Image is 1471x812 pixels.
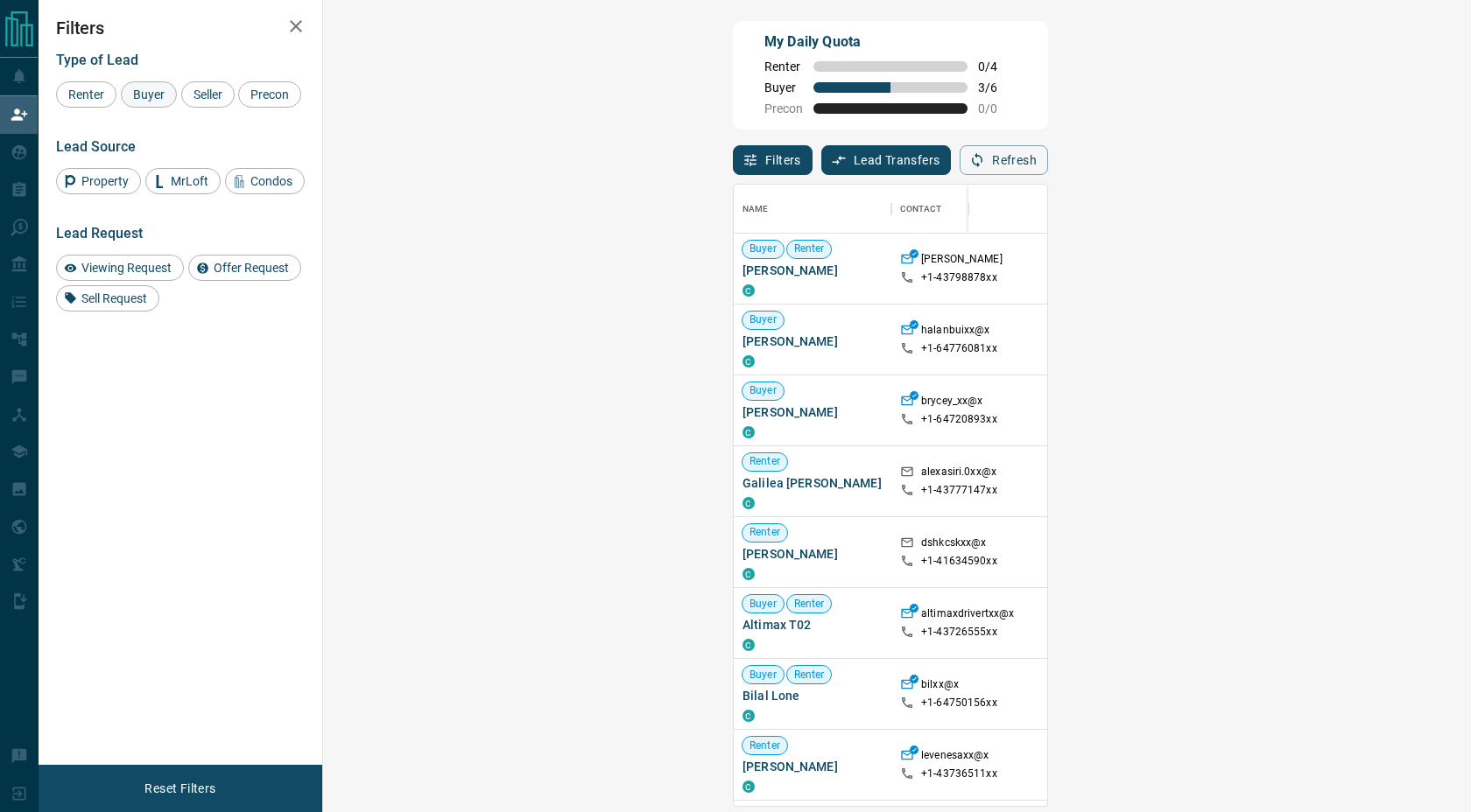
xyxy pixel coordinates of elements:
p: +1- 43726555xx [921,625,997,640]
div: condos.ca [743,426,755,438]
span: Renter [62,87,110,101]
span: Condos [244,174,299,188]
p: bilxx@x [921,677,959,696]
span: Renter [764,59,803,73]
span: Property [75,174,135,188]
span: Renter [787,241,832,256]
span: Precon [244,87,295,101]
p: +1- 64776081xx [921,341,997,356]
span: Buyer [743,241,784,256]
p: dshkcskxx@x [921,535,986,554]
span: [PERSON_NAME] [743,332,883,350]
span: Buyer [127,87,171,101]
p: My Daily Quota [764,31,1017,52]
p: halanbuixx@x [921,323,990,341]
div: condos.ca [743,568,755,580]
span: Viewing Request [75,261,178,275]
span: Renter [743,738,787,753]
div: condos.ca [743,639,755,651]
p: +1- 43736511xx [921,766,997,781]
div: condos.ca [743,284,755,297]
button: Refresh [960,145,1048,175]
span: Type of Lead [56,52,138,68]
span: [PERSON_NAME] [743,403,883,421]
div: condos.ca [743,710,755,722]
span: 3 / 6 [978,80,1017,94]
p: altimaxdrivertxx@x [921,606,1014,625]
div: condos.ca [743,497,755,509]
button: Filters [733,145,813,175]
div: condos.ca [743,355,755,367]
span: Lead Source [56,138,136,155]
div: Name [734,185,891,234]
p: levenesaxx@x [921,748,989,766]
div: Property [56,168,141,194]
div: Condos [225,168,305,194]
span: Buyer [764,80,803,94]
span: [PERSON_NAME] [743,758,883,775]
div: Buyer [121,81,177,108]
span: Buyer [743,597,784,612]
span: [PERSON_NAME] [743,262,883,279]
span: 0 / 4 [978,59,1017,73]
span: Buyer [743,383,784,398]
span: Seller [187,87,229,101]
span: Precon [764,101,803,115]
span: Galilea [PERSON_NAME] [743,474,883,492]
span: Lead Request [56,225,143,241]
div: Renter [56,81,116,108]
p: +1- 41634590xx [921,554,997,569]
h2: Filters [56,17,305,38]
p: +1- 43798878xx [921,270,997,285]
p: +1- 43777147xx [921,483,997,498]
div: Contact [891,185,1031,234]
p: [PERSON_NAME] [921,252,1003,270]
span: Altimax T02 [743,616,883,633]
span: Renter [743,454,787,469]
div: Viewing Request [56,255,184,281]
button: Reset Filters [133,773,227,803]
span: 0 / 0 [978,101,1017,115]
span: Buyer [743,668,784,682]
p: +1- 64750156xx [921,696,997,710]
div: MrLoft [145,168,221,194]
span: [PERSON_NAME] [743,545,883,563]
span: Bilal Lone [743,687,883,704]
span: Renter [787,668,832,682]
div: Name [743,185,769,234]
div: Contact [900,185,941,234]
div: Sell Request [56,285,159,311]
p: +1- 64720893xx [921,412,997,427]
span: Sell Request [75,291,153,305]
div: Offer Request [188,255,301,281]
div: condos.ca [743,780,755,793]
span: Renter [787,597,832,612]
span: Offer Request [208,261,295,275]
div: Precon [238,81,301,108]
div: Seller [181,81,235,108]
button: Lead Transfers [821,145,952,175]
span: Buyer [743,312,784,327]
p: brycey_xx@x [921,394,982,412]
p: alexasiri.0xx@x [921,465,996,483]
span: Renter [743,525,787,540]
span: MrLoft [165,174,215,188]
